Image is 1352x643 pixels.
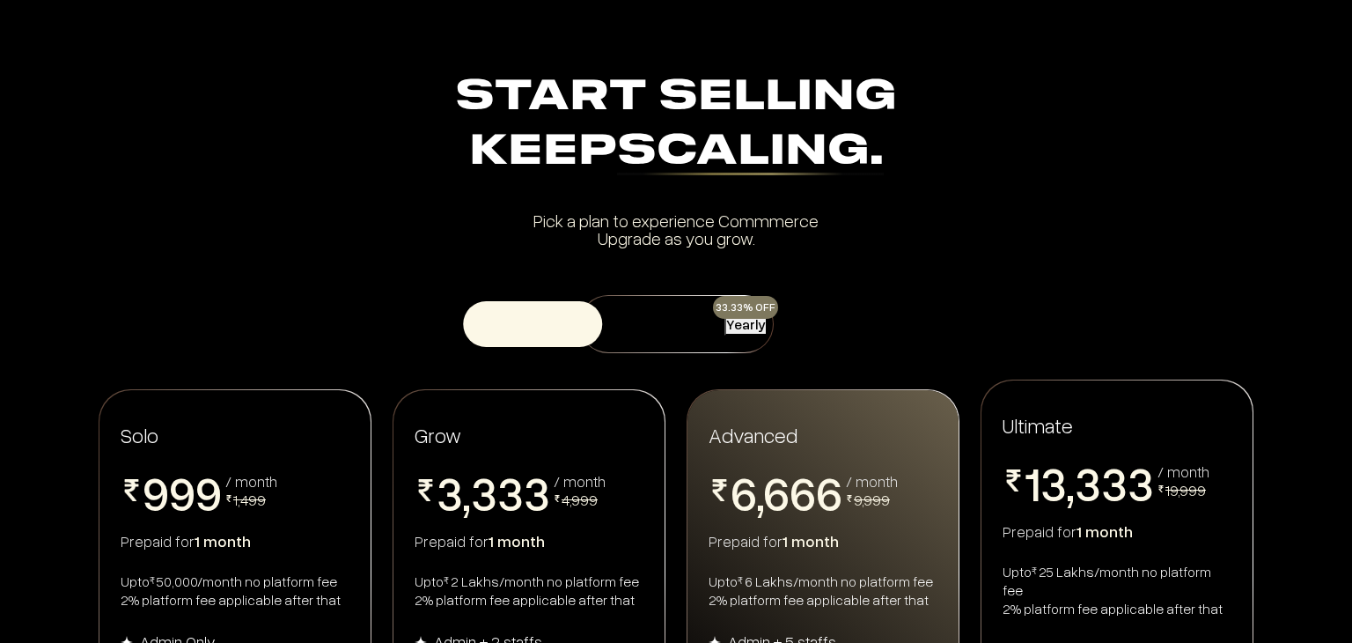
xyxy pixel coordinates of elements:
[709,573,937,610] div: Upto 6 Lakhs/month no platform fee 2% platform fee applicable after that
[1165,480,1206,499] span: 19,999
[1003,521,1231,542] div: Prepaid for
[846,495,853,502] img: pricing-rupee
[415,422,461,447] span: Grow
[106,211,1246,247] div: Pick a plan to experience Commmerce Upgrade as you grow.
[724,314,768,336] button: Yearly
[1157,485,1165,492] img: pricing-rupee
[554,495,561,502] img: pricing-rupee
[143,469,222,516] span: 999
[562,490,598,509] span: 4,999
[195,531,251,551] span: 1 month
[709,479,731,501] img: pricing-rupee
[846,473,898,489] div: / month
[225,495,232,502] img: pricing-rupee
[1003,469,1025,491] img: pricing-rupee
[709,530,937,551] div: Prepaid for
[437,469,550,516] span: 3,333
[1025,459,1154,506] span: 13,333
[1003,411,1073,439] span: Ultimate
[106,70,1246,180] div: Start Selling
[444,573,449,587] sup: ₹
[415,530,643,551] div: Prepaid for
[1076,521,1133,541] span: 1 month
[233,490,266,509] span: 1,499
[731,469,842,516] span: 6,666
[1003,563,1231,618] div: Upto 25 Lakhs/month no platform fee 2% platform fee applicable after that
[585,301,724,347] button: Monthly
[713,296,778,319] div: 33.33% OFF
[415,573,643,610] div: Upto 2 Lakhs/month no platform fee 2% platform fee applicable after that
[617,131,884,175] div: Scaling.
[1032,564,1037,577] sup: ₹
[738,573,743,587] sup: ₹
[783,531,839,551] span: 1 month
[106,125,1246,180] div: Keep
[121,479,143,501] img: pricing-rupee
[225,473,277,489] div: / month
[150,573,155,587] sup: ₹
[415,479,437,501] img: pricing-rupee
[121,573,349,610] div: Upto 50,000/month no platform fee 2% platform fee applicable after that
[489,531,545,551] span: 1 month
[854,490,890,509] span: 9,999
[121,422,158,447] span: Solo
[1157,463,1209,479] div: / month
[709,421,797,448] span: Advanced
[554,473,606,489] div: / month
[121,530,349,551] div: Prepaid for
